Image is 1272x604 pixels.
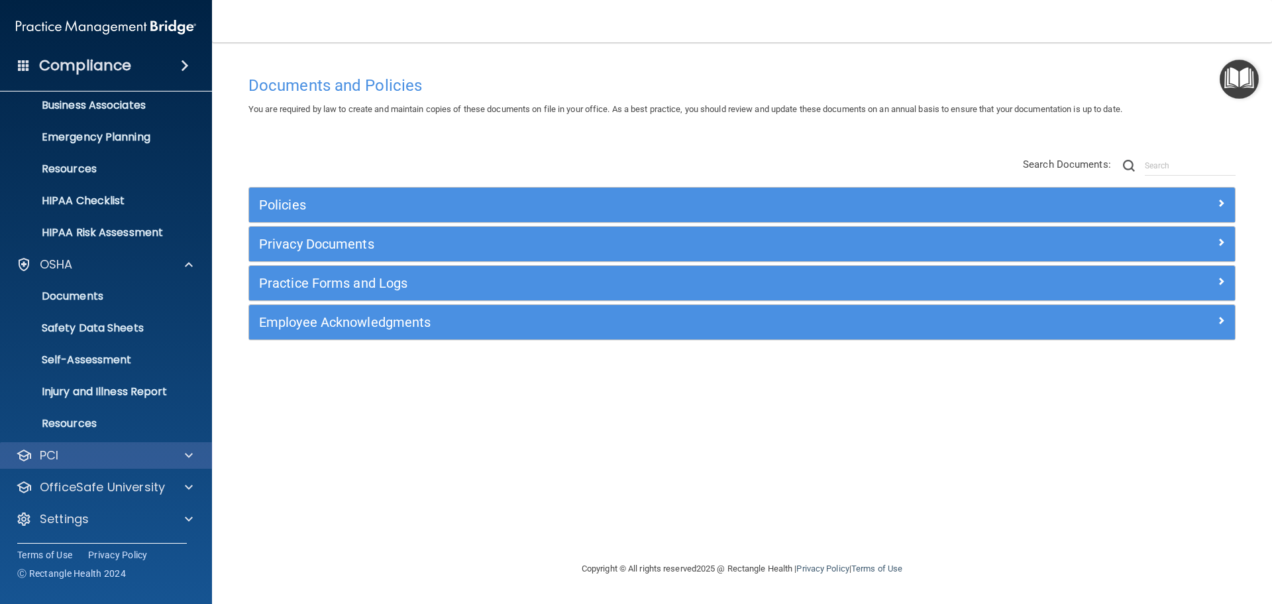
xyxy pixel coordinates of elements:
[40,448,58,463] p: PCI
[259,237,979,251] h5: Privacy Documents
[40,257,73,272] p: OSHA
[9,353,189,367] p: Self-Assessment
[259,315,979,330] h5: Employee Acknowledgments
[9,290,189,303] p: Documents
[9,99,189,112] p: Business Associates
[16,14,196,40] img: PMB logo
[16,511,193,527] a: Settings
[259,194,1225,215] a: Policies
[40,511,89,527] p: Settings
[259,233,1225,255] a: Privacy Documents
[1145,156,1236,176] input: Search
[1023,158,1111,170] span: Search Documents:
[40,479,165,495] p: OfficeSafe University
[9,194,189,208] p: HIPAA Checklist
[17,567,126,580] span: Ⓒ Rectangle Health 2024
[1220,60,1259,99] button: Open Resource Center
[259,198,979,212] h5: Policies
[16,448,193,463] a: PCI
[9,162,189,176] p: Resources
[259,272,1225,294] a: Practice Forms and Logs
[796,564,849,574] a: Privacy Policy
[851,564,902,574] a: Terms of Use
[248,104,1122,114] span: You are required by law to create and maintain copies of these documents on file in your office. ...
[500,548,984,590] div: Copyright © All rights reserved 2025 @ Rectangle Health | |
[88,548,148,562] a: Privacy Policy
[9,131,189,144] p: Emergency Planning
[1123,160,1135,172] img: ic-search.3b580494.png
[17,548,72,562] a: Terms of Use
[9,322,189,335] p: Safety Data Sheets
[9,385,189,398] p: Injury and Illness Report
[9,226,189,239] p: HIPAA Risk Assessment
[259,312,1225,333] a: Employee Acknowledgments
[259,276,979,290] h5: Practice Forms and Logs
[16,257,193,272] a: OSHA
[39,56,131,75] h4: Compliance
[248,77,1236,94] h4: Documents and Policies
[16,479,193,495] a: OfficeSafe University
[9,417,189,430] p: Resources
